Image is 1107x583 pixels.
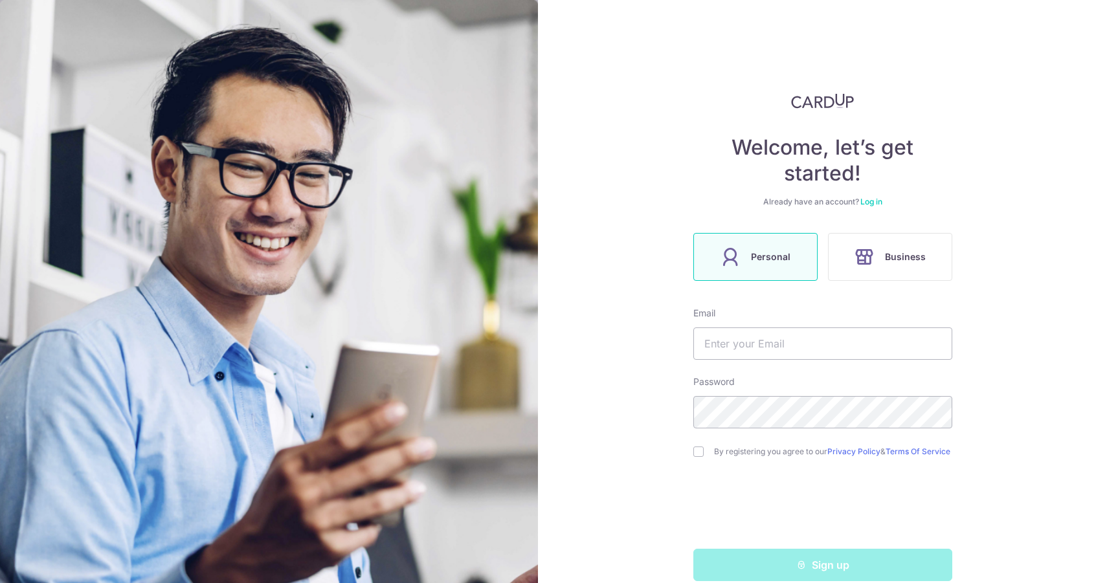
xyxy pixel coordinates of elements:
[885,249,926,265] span: Business
[886,446,950,456] a: Terms Of Service
[688,233,823,281] a: Personal
[823,233,957,281] a: Business
[693,197,952,207] div: Already have an account?
[693,327,952,360] input: Enter your Email
[724,483,921,533] iframe: reCAPTCHA
[751,249,790,265] span: Personal
[714,446,952,457] label: By registering you agree to our &
[693,375,735,388] label: Password
[860,197,882,206] a: Log in
[827,446,880,456] a: Privacy Policy
[693,307,715,320] label: Email
[791,93,855,109] img: CardUp Logo
[693,135,952,186] h4: Welcome, let’s get started!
